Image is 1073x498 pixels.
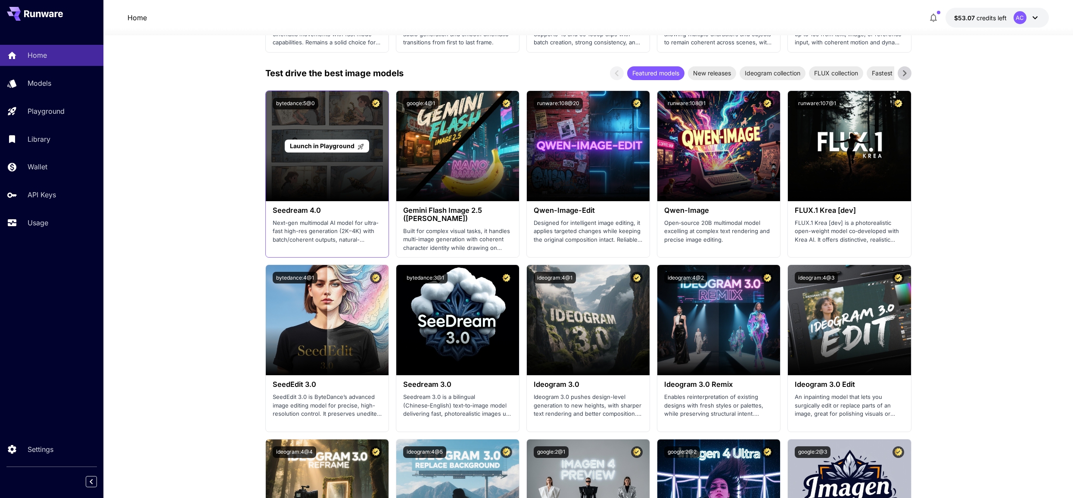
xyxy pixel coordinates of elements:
[527,91,650,201] img: alt
[92,474,103,489] div: Collapse sidebar
[657,265,780,375] img: alt
[28,134,50,144] p: Library
[688,66,736,80] div: New releases
[795,219,904,244] p: FLUX.1 Krea [dev] is a photorealistic open-weight model co‑developed with Krea AI. It offers dist...
[664,380,773,389] h3: Ideogram 3.0 Remix
[28,106,65,116] p: Playground
[501,272,512,283] button: Certified Model – Vetted for best performance and includes a commercial license.
[273,380,382,389] h3: SeedEdit 3.0
[28,444,53,454] p: Settings
[534,98,583,109] button: runware:108@20
[795,206,904,215] h3: FLUX.1 Krea [dev]
[403,446,446,458] button: ideogram:4@5
[534,393,643,418] p: Ideogram 3.0 pushes design-level generation to new heights, with sharper text rendering and bette...
[28,78,51,88] p: Models
[627,68,684,78] span: Featured models
[893,98,904,109] button: Certified Model – Vetted for best performance and includes a commercial license.
[631,98,643,109] button: Certified Model – Vetted for best performance and includes a commercial license.
[28,190,56,200] p: API Keys
[795,446,830,458] button: google:2@3
[370,98,382,109] button: Certified Model – Vetted for best performance and includes a commercial license.
[664,393,773,418] p: Enables reinterpretation of existing designs with fresh styles or palettes, while preserving stru...
[945,8,1049,28] button: $53.06732AC
[527,265,650,375] img: alt
[128,12,147,23] a: Home
[893,446,904,458] button: Certified Model – Vetted for best performance and includes a commercial license.
[740,66,806,80] div: Ideogram collection
[664,98,709,109] button: runware:108@1
[1014,11,1026,24] div: AC
[403,393,512,418] p: Seedream 3.0 is a bilingual (Chinese‑English) text‑to‑image model delivering fast, photorealistic...
[403,272,448,283] button: bytedance:3@1
[954,14,977,22] span: $53.07
[788,91,911,201] img: alt
[740,68,806,78] span: Ideogram collection
[28,162,47,172] p: Wallet
[762,272,773,283] button: Certified Model – Vetted for best performance and includes a commercial license.
[762,98,773,109] button: Certified Model – Vetted for best performance and includes a commercial license.
[664,219,773,244] p: Open‑source 20B multimodal model excelling at complex text rendering and precise image editing.
[273,98,318,109] button: bytedance:5@0
[273,219,382,244] p: Next-gen multimodal AI model for ultra-fast high-res generation (2K–4K) with batch/coherent outpu...
[954,13,1007,22] div: $53.06732
[534,446,569,458] button: google:2@1
[657,91,780,201] img: alt
[128,12,147,23] nav: breadcrumb
[370,446,382,458] button: Certified Model – Vetted for best performance and includes a commercial license.
[664,446,700,458] button: google:2@2
[788,265,911,375] img: alt
[893,272,904,283] button: Certified Model – Vetted for best performance and includes a commercial license.
[534,380,643,389] h3: Ideogram 3.0
[403,206,512,223] h3: Gemini Flash Image 2.5 ([PERSON_NAME])
[403,380,512,389] h3: Seedream 3.0
[273,446,316,458] button: ideogram:4@4
[86,476,97,487] button: Collapse sidebar
[664,206,773,215] h3: Qwen-Image
[795,272,838,283] button: ideogram:4@3
[867,68,920,78] span: Fastest models
[273,393,382,418] p: SeedEdit 3.0 is ByteDance’s advanced image editing model for precise, high-resolution control. It...
[534,219,643,244] p: Designed for intelligent image editing, it applies targeted changes while keeping the original co...
[403,98,439,109] button: google:4@1
[396,91,519,201] img: alt
[664,272,707,283] button: ideogram:4@2
[795,393,904,418] p: An inpainting model that lets you surgically edit or replace parts of an image, great for polishi...
[795,380,904,389] h3: Ideogram 3.0 Edit
[273,272,317,283] button: bytedance:4@1
[631,446,643,458] button: Certified Model – Vetted for best performance and includes a commercial license.
[631,272,643,283] button: Certified Model – Vetted for best performance and includes a commercial license.
[265,67,404,80] p: Test drive the best image models
[809,68,863,78] span: FLUX collection
[396,265,519,375] img: alt
[266,265,389,375] img: alt
[795,98,840,109] button: runware:107@1
[534,206,643,215] h3: Qwen-Image-Edit
[809,66,863,80] div: FLUX collection
[977,14,1007,22] span: credits left
[370,272,382,283] button: Certified Model – Vetted for best performance and includes a commercial license.
[285,140,369,153] a: Launch in Playground
[273,206,382,215] h3: Seedream 4.0
[28,218,48,228] p: Usage
[534,272,576,283] button: ideogram:4@1
[501,98,512,109] button: Certified Model – Vetted for best performance and includes a commercial license.
[501,446,512,458] button: Certified Model – Vetted for best performance and includes a commercial license.
[688,68,736,78] span: New releases
[627,66,684,80] div: Featured models
[762,446,773,458] button: Certified Model – Vetted for best performance and includes a commercial license.
[290,142,355,149] span: Launch in Playground
[403,227,512,252] p: Built for complex visual tasks, it handles multi-image generation with coherent character identit...
[28,50,47,60] p: Home
[867,66,920,80] div: Fastest models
